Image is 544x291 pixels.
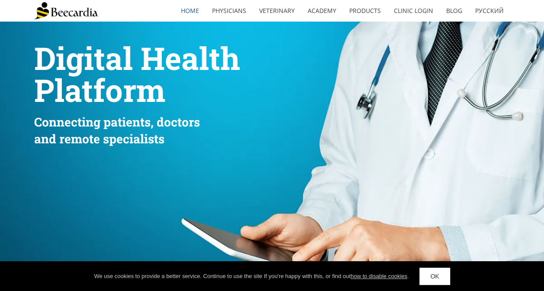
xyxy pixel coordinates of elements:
[206,1,253,21] a: Physicians
[34,114,200,130] span: Connecting patients, doctors
[440,1,469,21] a: Blog
[469,1,510,21] a: Русский
[387,1,440,21] a: Clinic Login
[34,2,98,19] img: Beecardia
[301,1,343,21] a: Academy
[34,131,164,147] span: and remote specialists
[34,38,240,79] span: Digital Health
[343,1,387,21] a: Products
[419,268,450,285] a: OK
[94,272,409,281] div: We use cookies to provide a better service. Continue to use the site If you're happy with this, o...
[34,70,165,111] span: Platform
[174,1,206,21] a: home
[351,273,407,279] a: how to disable cookies
[253,1,301,21] a: Veterinary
